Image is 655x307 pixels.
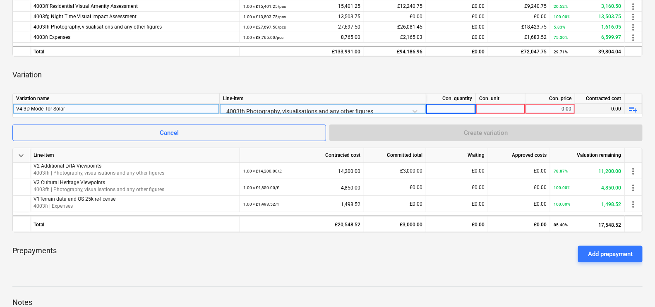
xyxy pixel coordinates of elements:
[472,185,485,190] span: £0.00
[529,104,571,114] div: 0.00
[534,185,547,190] span: £0.00
[220,94,426,104] div: Line-item
[628,199,638,209] span: more_vert
[525,94,575,104] div: Con. price
[472,3,485,9] span: £0.00
[554,50,568,54] small: 29.71%
[34,12,236,22] div: 4003fg Night Time Visual Impact Assessment
[554,169,568,173] small: 78.87%
[488,46,550,56] div: £72,047.75
[243,35,283,40] small: 1.00 × £8,765.00 / pcs
[578,246,643,262] button: Add prepayment
[554,196,621,213] div: 1,498.52
[16,104,216,114] div: V4 3D Model for Solar
[34,32,236,43] div: 4003fi Expenses
[16,151,26,161] span: keyboard_arrow_down
[34,179,236,186] p: V3 Cultural Heritage Viewpoints
[554,22,621,32] div: 1,616.05
[400,168,422,174] span: £3,000.00
[410,185,422,190] span: £0.00
[488,148,550,163] div: Approved costs
[34,163,236,170] p: V2 Additional LVIA Viewpoints
[628,166,638,176] span: more_vert
[426,94,476,104] div: Con. quantity
[628,12,638,22] span: more_vert
[243,163,360,180] div: 14,200.00
[400,34,422,40] span: £2,165.03
[554,4,568,9] small: 20.52%
[243,4,286,9] small: 1.00 × £15,401.25 / pcs
[472,168,485,174] span: £0.00
[472,24,485,30] span: £0.00
[588,249,633,259] div: Add prepayment
[243,32,360,43] div: 8,765.00
[240,46,364,56] div: £133,991.00
[30,46,240,56] div: Total
[30,216,240,232] div: Total
[554,32,621,43] div: 6,599.97
[554,163,621,180] div: 11,200.00
[614,267,655,307] iframe: Chat Widget
[554,185,570,190] small: 100.00%
[34,196,236,203] p: V1Terrain data and OS 25k re-license
[243,196,360,213] div: 1,498.52
[554,25,565,29] small: 5.83%
[554,179,621,196] div: 4,850.00
[554,47,621,57] div: 39,804.04
[364,46,426,56] div: £94,186.96
[534,168,547,174] span: £0.00
[410,201,422,207] span: £0.00
[628,22,638,32] span: more_vert
[534,14,547,19] span: £0.00
[243,202,279,206] small: 1.00 × £1,498.52 / 1
[34,203,236,210] p: 4003fi | Expenses
[524,3,547,9] span: £9,240.75
[554,202,570,206] small: 100.00%
[240,148,364,163] div: Contracted cost
[12,125,326,141] button: Cancel
[34,186,236,193] p: 4003fh | Photography, visualisations and any other figures
[554,216,621,233] div: 17,548.52
[472,34,485,40] span: £0.00
[410,14,422,19] span: £0.00
[550,148,625,163] div: Valuation remaining
[240,216,364,232] div: £20,548.52
[397,24,422,30] span: £26,081.45
[628,183,638,193] span: more_vert
[243,185,279,190] small: 1.00 × £4,850.00 / £
[628,2,638,12] span: more_vert
[554,35,568,40] small: 75.30%
[476,94,525,104] div: Con. unit
[426,46,488,56] div: £0.00
[34,1,236,12] div: 4003ff Residential Visual Amenity Assessment
[554,12,621,22] div: 13,503.75
[426,148,488,163] div: Waiting
[397,3,422,9] span: £12,240.75
[30,148,240,163] div: Line-item
[628,33,638,43] span: more_vert
[534,201,547,207] span: £0.00
[243,25,286,29] small: 1.00 × £27,697.50 / pcs
[243,169,282,173] small: 1.00 × £14,200.00 / £
[426,216,488,232] div: £0.00
[488,216,550,232] div: £0.00
[160,127,179,138] div: Cancel
[472,14,485,19] span: £0.00
[575,94,625,104] div: Contracted cost
[554,1,621,12] div: 3,160.50
[628,104,638,114] span: playlist_add
[575,104,625,114] div: 0.00
[243,12,360,22] div: 13,503.75
[521,24,547,30] span: £18,423.75
[34,22,236,32] div: 4003fh Photography, visualisations and any other figures
[364,216,426,232] div: £3,000.00
[12,246,57,262] p: Prepayments
[554,14,570,19] small: 100.00%
[34,170,236,177] p: 4003fh | Photography, visualisations and any other figures
[524,34,547,40] span: £1,683.52
[243,14,286,19] small: 1.00 × £13,503.75 / pcs
[243,179,360,196] div: 4,850.00
[243,22,360,32] div: 27,697.50
[472,201,485,207] span: £0.00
